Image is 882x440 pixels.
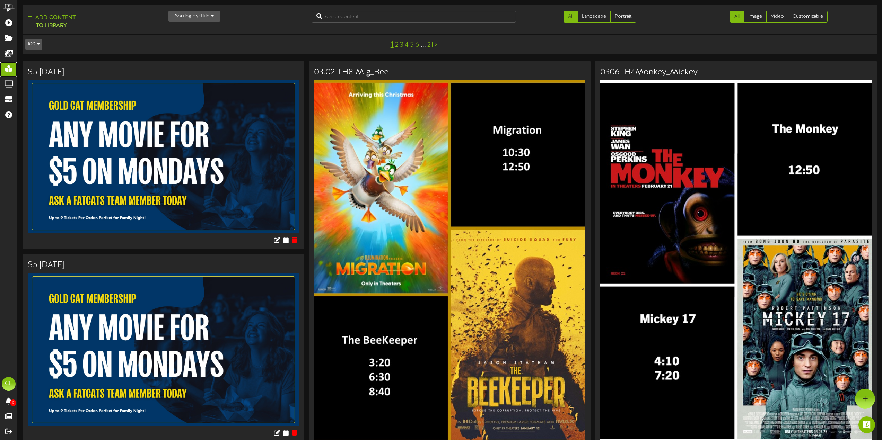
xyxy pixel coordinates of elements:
a: All [564,11,578,23]
img: 8a19e995-bd52-4140-948d-309faea33a96.jpg [28,273,299,426]
a: 4 [405,41,409,49]
a: 1 [391,40,394,49]
a: 2 [395,41,399,49]
div: Open Intercom Messenger [858,416,875,433]
div: CH [2,377,16,391]
h3: 0306TH4Monkey_Mickey [600,68,872,77]
a: Image [744,11,767,23]
h3: $5 [DATE] [28,68,299,77]
a: > [435,41,437,49]
button: Sorting by:Title [168,11,220,22]
img: 0efc161c-3068-44b2-a04d-40236f91a6bc.jpg [28,80,299,233]
span: 0 [10,399,16,406]
a: 21 [427,41,433,49]
button: 100 [25,39,42,50]
a: Video [766,11,788,23]
button: Add Contentto Library [25,14,78,30]
h3: $5 [DATE] [28,261,299,270]
a: 6 [415,41,419,49]
a: Customizable [788,11,828,23]
input: Search Content [312,11,516,23]
h3: 03.02 TH8 Mig_Bee [314,68,585,77]
a: ... [421,41,426,49]
a: Landscape [577,11,611,23]
a: Portrait [610,11,636,23]
a: 5 [410,41,414,49]
a: All [730,11,744,23]
a: 3 [400,41,403,49]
